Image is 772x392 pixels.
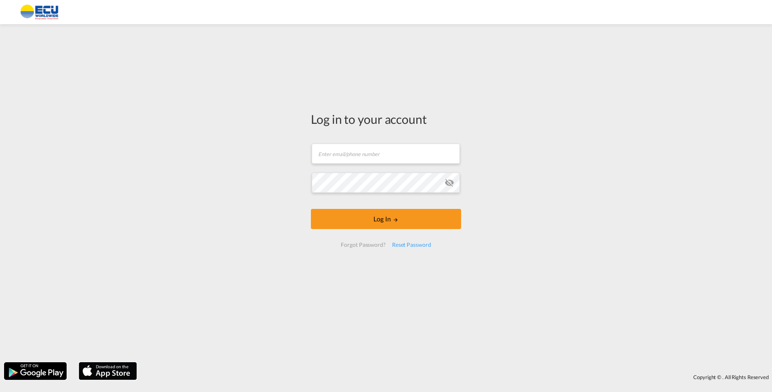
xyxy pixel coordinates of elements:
[389,238,434,252] div: Reset Password
[338,238,388,252] div: Forgot Password?
[12,3,67,21] img: 6cccb1402a9411edb762cf9624ab9cda.png
[78,361,138,381] img: apple.png
[141,370,772,384] div: Copyright © . All Rights Reserved
[311,209,461,229] button: LOGIN
[311,111,461,127] div: Log in to your account
[3,361,67,381] img: google.png
[312,144,460,164] input: Enter email/phone number
[445,178,454,188] md-icon: icon-eye-off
